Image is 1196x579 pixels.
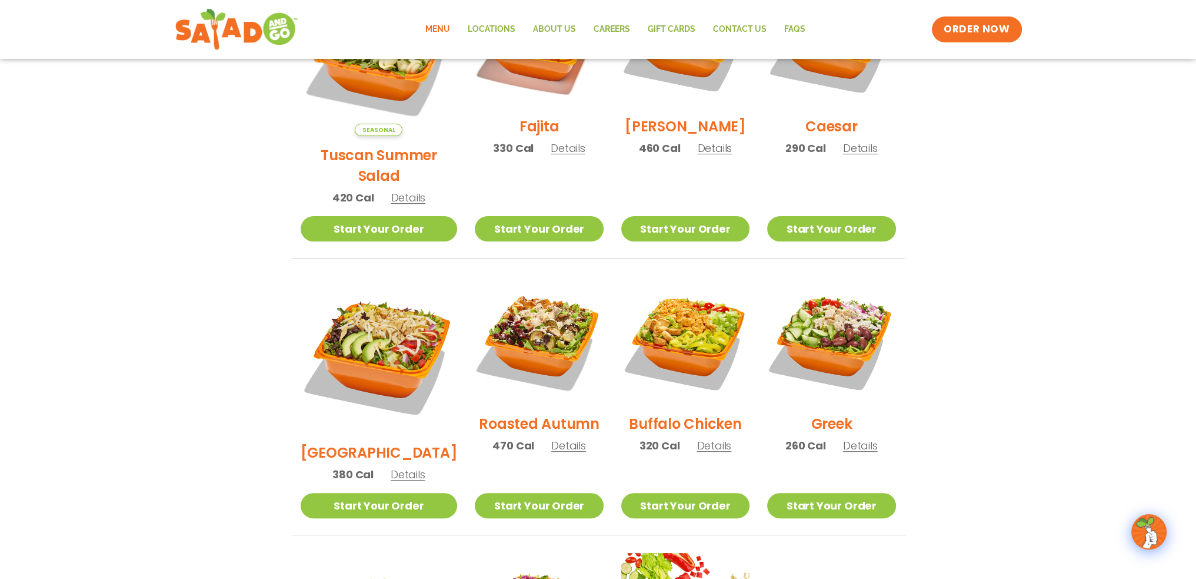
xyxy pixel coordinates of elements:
[417,16,814,43] nav: Menu
[639,16,704,43] a: GIFT CARDS
[621,493,749,518] a: Start Your Order
[785,140,826,156] span: 290 Cal
[301,145,458,186] h2: Tuscan Summer Salad
[629,413,741,434] h2: Buffalo Chicken
[475,276,603,405] img: Product photo for Roasted Autumn Salad
[519,116,559,137] h2: Fajita
[775,16,814,43] a: FAQs
[585,16,639,43] a: Careers
[805,116,858,137] h2: Caesar
[301,442,458,463] h2: [GEOGRAPHIC_DATA]
[551,141,585,155] span: Details
[639,140,681,156] span: 460 Cal
[417,16,459,43] a: Menu
[932,16,1021,42] a: ORDER NOW
[843,141,878,155] span: Details
[459,16,524,43] a: Locations
[479,413,599,434] h2: Roasted Autumn
[332,466,374,482] span: 380 Cal
[391,467,425,482] span: Details
[767,216,895,241] a: Start Your Order
[621,216,749,241] a: Start Your Order
[704,16,775,43] a: Contact Us
[493,140,534,156] span: 330 Cal
[475,216,603,241] a: Start Your Order
[524,16,585,43] a: About Us
[551,438,586,453] span: Details
[767,276,895,405] img: Product photo for Greek Salad
[301,493,458,518] a: Start Your Order
[492,438,534,454] span: 470 Cal
[301,216,458,241] a: Start Your Order
[639,438,680,454] span: 320 Cal
[785,438,826,454] span: 260 Cal
[697,141,732,155] span: Details
[475,493,603,518] a: Start Your Order
[697,438,731,453] span: Details
[621,276,749,405] img: Product photo for Buffalo Chicken Salad
[332,190,374,206] span: 420 Cal
[175,6,299,53] img: new-SAG-logo-768×292
[1132,515,1165,548] img: wpChatIcon
[391,190,425,205] span: Details
[811,413,852,434] h2: Greek
[843,438,878,453] span: Details
[944,22,1010,37] span: ORDER NOW
[767,493,895,518] a: Start Your Order
[625,116,746,137] h2: [PERSON_NAME]
[355,124,402,136] span: Seasonal
[301,276,458,434] img: Product photo for BBQ Ranch Salad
